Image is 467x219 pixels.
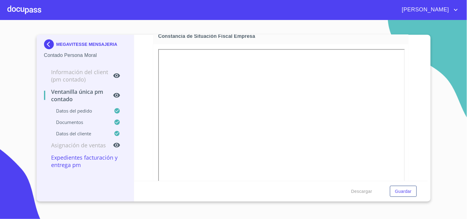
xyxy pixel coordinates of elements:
div: MEGAVITESSE MENSAJERIA [44,39,127,52]
p: Información del Client (PM contado) [44,68,113,83]
button: Guardar [390,186,417,197]
p: Ventanilla única PM contado [44,88,113,103]
button: Descargar [349,186,375,197]
p: MEGAVITESSE MENSAJERIA [56,42,118,47]
p: Datos del cliente [44,130,114,137]
p: Asignación de Ventas [44,141,113,149]
p: Documentos [44,119,114,125]
p: Expedientes Facturación y Entrega PM [44,154,127,169]
img: Docupass spot blue [44,39,56,49]
p: Datos del pedido [44,108,114,114]
button: account of current user [397,5,460,15]
span: Descargar [351,188,372,195]
span: Guardar [395,188,412,195]
iframe: Constancia de Situación Fiscal Empresa [158,49,405,215]
p: Contado Persona Moral [44,52,127,59]
span: Constancia de Situación Fiscal Empresa [158,33,406,39]
span: [PERSON_NAME] [397,5,452,15]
